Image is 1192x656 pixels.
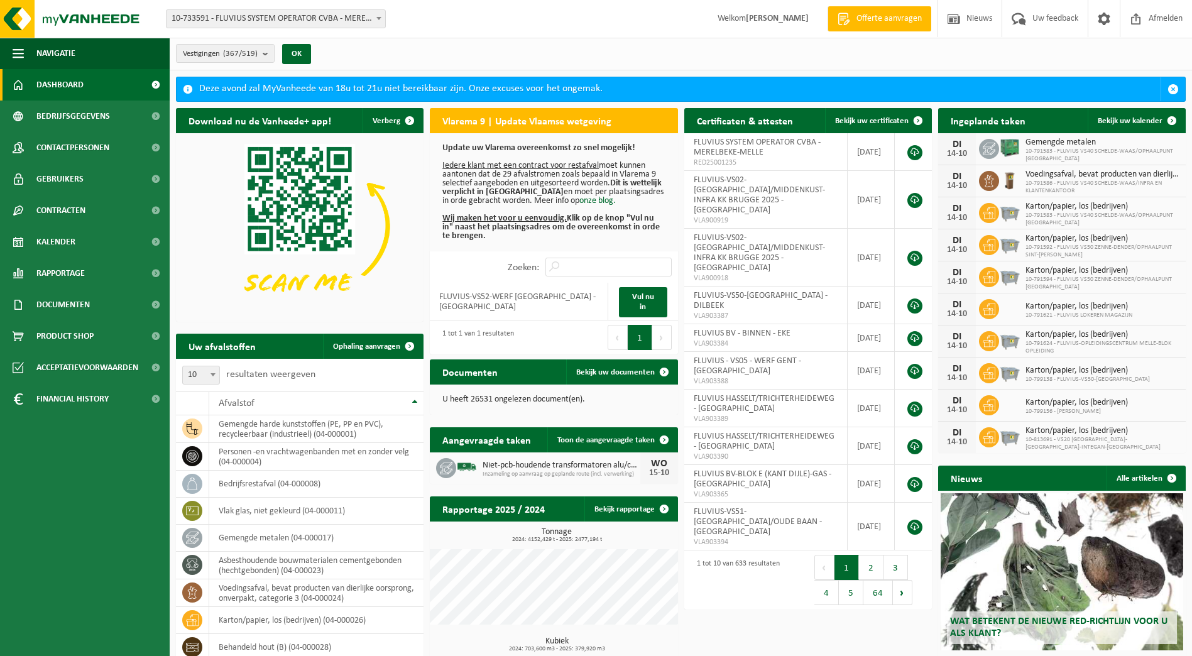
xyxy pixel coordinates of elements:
[950,616,1167,638] span: Wat betekent de nieuwe RED-richtlijn voor u als klant?
[36,132,109,163] span: Contactpersonen
[1025,366,1150,376] span: Karton/papier, los (bedrijven)
[442,395,665,404] p: U heeft 26531 ongelezen document(en).
[944,139,970,150] div: DI
[848,324,895,352] td: [DATE]
[647,459,672,469] div: WO
[694,452,838,462] span: VLA903390
[944,364,970,374] div: DI
[944,300,970,310] div: DI
[848,287,895,324] td: [DATE]
[848,171,895,229] td: [DATE]
[436,646,677,652] span: 2024: 703,600 m3 - 2025: 379,920 m3
[333,342,400,351] span: Ophaling aanvragen
[944,150,970,158] div: 14-10
[183,45,258,63] span: Vestigingen
[36,38,75,69] span: Navigatie
[1025,138,1179,148] span: Gemengde metalen
[1025,244,1179,259] span: 10-791592 - FLUVIUS VS50 ZENNE-DENDER/OPHAALPUNT SINT-[PERSON_NAME]
[825,108,931,133] a: Bekijk uw certificaten
[652,325,672,350] button: Next
[176,334,268,358] h2: Uw afvalstoffen
[999,137,1020,158] img: PB-HB-1400-HPE-GN-01
[183,366,219,384] span: 10
[36,101,110,132] span: Bedrijfsgegevens
[944,214,970,222] div: 14-10
[839,580,863,605] button: 5
[848,352,895,390] td: [DATE]
[694,311,838,321] span: VLA903387
[944,428,970,438] div: DI
[483,471,640,478] span: Inzameling op aanvraag op geplande route (incl. verwerking)
[373,117,400,125] span: Verberg
[834,555,859,580] button: 1
[1025,408,1128,415] span: 10-799156 - [PERSON_NAME]
[619,287,667,317] a: Vul nu in
[691,554,780,606] div: 1 tot 10 van 633 resultaten
[483,461,640,471] span: Niet-pcb-houdende transformatoren alu/cu wikkelingen
[176,108,344,133] h2: Download nu de Vanheede+ app!
[36,226,75,258] span: Kalender
[1025,426,1179,436] span: Karton/papier, los (bedrijven)
[694,291,828,310] span: FLUVIUS-VS50-[GEOGRAPHIC_DATA] - DILBEEK
[176,133,424,319] img: Download de VHEPlus App
[442,214,660,241] b: Klik op de knop "Vul nu in" naast het plaatsingsadres om de overeenkomst in orde te brengen.
[999,361,1020,383] img: WB-2500-GAL-GY-01
[1107,466,1184,491] a: Alle artikelen
[1098,117,1162,125] span: Bekijk uw kalender
[694,537,838,547] span: VLA903394
[694,469,831,489] span: FLUVIUS BV-BLOK E (KANT DIJLE)-GAS - [GEOGRAPHIC_DATA]
[1025,376,1150,383] span: 10-799138 - FLUVIUS-VS50-[GEOGRAPHIC_DATA]
[209,471,424,498] td: bedrijfsrestafval (04-000008)
[694,394,834,413] span: FLUVIUS HASSELT/TRICHTERHEIDEWEG - [GEOGRAPHIC_DATA]
[576,368,655,376] span: Bekijk uw documenten
[442,161,599,170] u: Iedere klant met een contract voor restafval
[999,169,1020,190] img: WB-0140-HPE-BN-01
[1025,330,1179,340] span: Karton/papier, los (bedrijven)
[442,178,662,197] b: Dit is wettelijk verplicht in [GEOGRAPHIC_DATA]
[694,175,825,215] span: FLUVIUS-VS02-[GEOGRAPHIC_DATA]/MIDDENKUST-INFRA KK BRUGGE 2025 - [GEOGRAPHIC_DATA]
[944,406,970,415] div: 14-10
[36,258,85,289] span: Rapportage
[694,339,838,349] span: VLA903384
[209,607,424,634] td: karton/papier, los (bedrijven) (04-000026)
[436,537,677,543] span: 2024: 4152,429 t - 2025: 2477,194 t
[814,580,839,605] button: 4
[1025,148,1179,163] span: 10-791583 - FLUVIUS VS40 SCHELDE-WAAS/OPHAALPUNT [GEOGRAPHIC_DATA]
[814,555,834,580] button: Previous
[944,374,970,383] div: 14-10
[999,201,1020,222] img: WB-2500-GAL-GY-01
[835,117,909,125] span: Bekijk uw certificaten
[584,496,677,522] a: Bekijk rapportage
[944,236,970,246] div: DI
[694,376,838,386] span: VLA903388
[167,10,385,28] span: 10-733591 - FLUVIUS SYSTEM OPERATOR CVBA - MERELBEKE-MELLE
[944,332,970,342] div: DI
[944,278,970,287] div: 14-10
[176,44,275,63] button: Vestigingen(367/519)
[848,427,895,465] td: [DATE]
[508,263,539,273] label: Zoeken:
[938,466,995,490] h2: Nieuws
[36,195,85,226] span: Contracten
[628,325,652,350] button: 1
[1025,276,1179,291] span: 10-791594 - FLUVIUS VS50 ZENNE-DENDER/OPHAALPUNT [GEOGRAPHIC_DATA]
[828,6,931,31] a: Offerte aanvragen
[430,108,624,133] h2: Vlarema 9 | Update Vlaamse wetgeving
[1025,312,1132,319] span: 10-791621 - FLUVIUS LOKEREN MAGAZIJN
[36,320,94,352] span: Product Shop
[1025,340,1179,355] span: 10-791624 - FLUVIUS-OPLEIDINGSCENTRUM MELLE-BLOK OPLEIDING
[579,196,616,205] a: onze blog.
[883,555,908,580] button: 3
[848,390,895,427] td: [DATE]
[166,9,386,28] span: 10-733591 - FLUVIUS SYSTEM OPERATOR CVBA - MERELBEKE-MELLE
[547,427,677,452] a: Toon de aangevraagde taken
[209,525,424,552] td: gemengde metalen (04-000017)
[209,552,424,579] td: asbesthoudende bouwmaterialen cementgebonden (hechtgebonden) (04-000023)
[430,359,510,384] h2: Documenten
[999,233,1020,254] img: WB-2500-GAL-GY-01
[944,342,970,351] div: 14-10
[694,432,834,451] span: FLUVIUS HASSELT/TRICHTERHEIDEWEG - [GEOGRAPHIC_DATA]
[36,289,90,320] span: Documenten
[944,310,970,319] div: 14-10
[182,366,220,385] span: 10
